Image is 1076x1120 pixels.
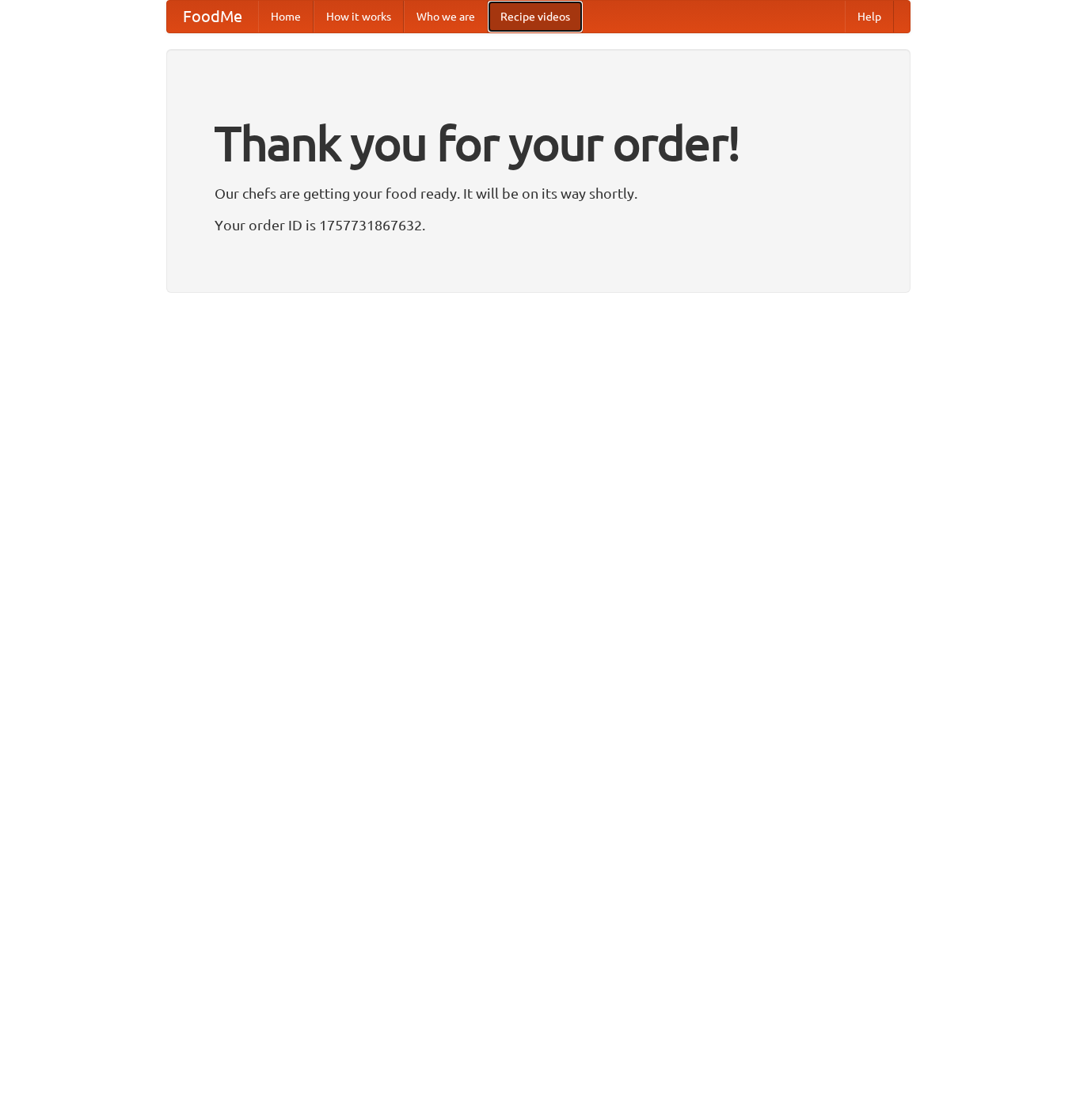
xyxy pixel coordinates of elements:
[404,1,488,32] a: Who we are
[488,1,583,32] a: Recipe videos
[845,1,894,32] a: Help
[314,1,404,32] a: How it works
[215,213,862,237] p: Your order ID is 1757731867632.
[167,1,258,32] a: FoodMe
[215,181,862,205] p: Our chefs are getting your food ready. It will be on its way shortly.
[258,1,314,32] a: Home
[215,105,862,181] h1: Thank you for your order!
